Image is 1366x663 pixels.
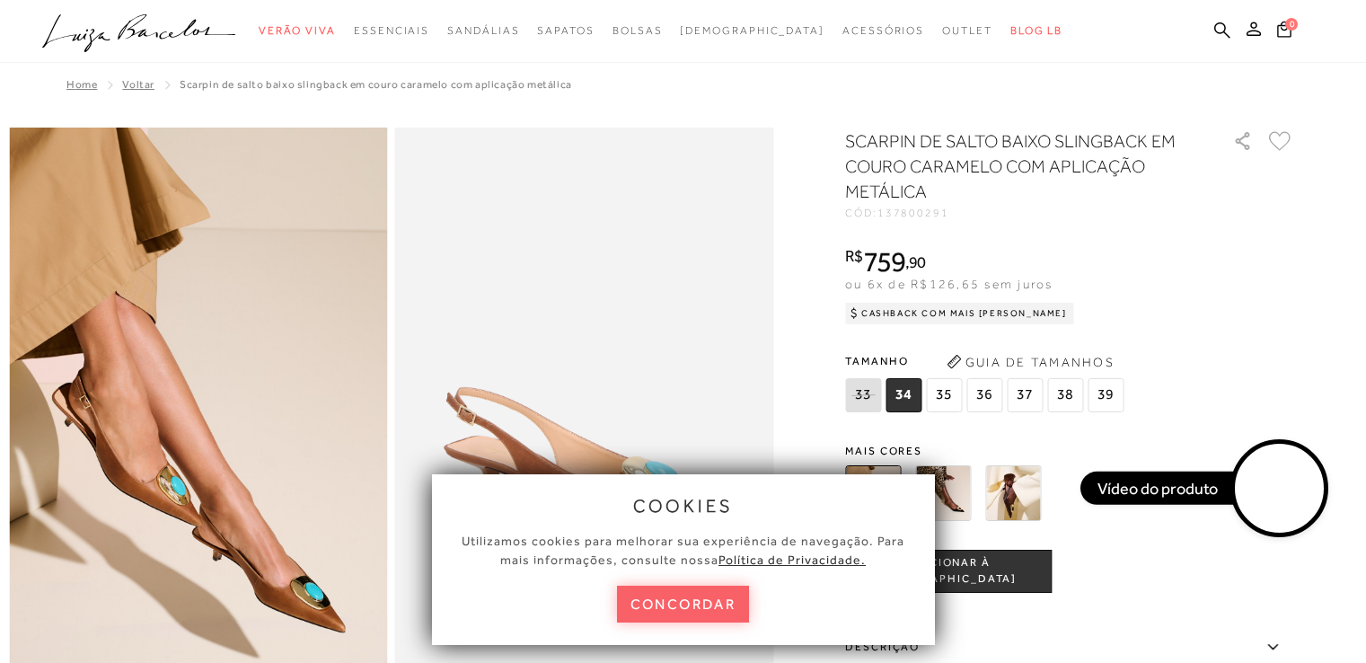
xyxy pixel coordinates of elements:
[926,378,962,412] span: 35
[612,14,663,48] a: noSubCategoriesText
[966,378,1002,412] span: 36
[886,378,921,412] span: 34
[617,586,750,623] button: concordar
[942,24,992,37] span: Outlet
[845,208,1204,218] div: CÓD:
[909,252,926,271] span: 90
[877,207,949,219] span: 137800291
[680,24,824,37] span: [DEMOGRAPHIC_DATA]
[354,24,429,37] span: Essenciais
[354,14,429,48] a: noSubCategoriesText
[633,496,734,516] span: cookies
[905,254,926,270] i: ,
[1010,14,1062,48] a: BLOG LB
[845,348,1128,375] span: Tamanho
[1010,24,1062,37] span: BLOG LB
[845,128,1182,204] h1: SCARPIN DE SALTO BAIXO SLINGBACK EM COURO CARAMELO COM APLICAÇÃO METÁLICA
[259,14,336,48] a: noSubCategoriesText
[845,303,1074,324] div: Cashback com Mais [PERSON_NAME]
[1272,20,1297,44] button: 0
[447,24,519,37] span: Sandálias
[845,378,881,412] span: 33
[612,24,663,37] span: Bolsas
[1088,378,1124,412] span: 39
[940,348,1120,376] button: Guia de Tamanhos
[718,552,866,567] a: Política de Privacidade.
[863,245,905,278] span: 759
[259,24,336,37] span: Verão Viva
[1285,18,1298,31] span: 0
[842,14,924,48] a: noSubCategoriesText
[845,248,863,264] i: R$
[537,14,594,48] a: noSubCategoriesText
[845,446,1294,456] span: Mais cores
[680,14,824,48] a: noSubCategoriesText
[447,14,519,48] a: noSubCategoriesText
[842,24,924,37] span: Acessórios
[1047,378,1083,412] span: 38
[942,14,992,48] a: noSubCategoriesText
[66,78,97,91] a: Home
[537,24,594,37] span: Sapatos
[180,78,572,91] span: SCARPIN DE SALTO BAIXO SLINGBACK EM COURO CARAMELO COM APLICAÇÃO METÁLICA
[985,465,1041,521] img: SCARPIN DE SALTO BAIXO SLINGBACK EM VERNIZ CAFÉ COM APLICAÇÃO METÁLICA
[462,534,904,567] span: Utilizamos cookies para melhorar sua experiência de navegação. Para mais informações, consulte nossa
[1007,378,1043,412] span: 37
[122,78,154,91] a: Voltar
[845,277,1053,291] span: ou 6x de R$126,65 sem juros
